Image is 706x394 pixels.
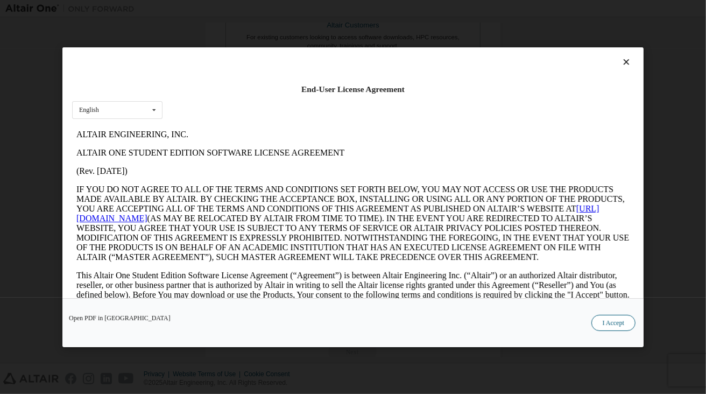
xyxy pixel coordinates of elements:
[72,84,634,95] div: End-User License Agreement
[591,314,636,330] button: I Accept
[79,107,99,113] div: English
[4,41,557,51] p: (Rev. [DATE])
[4,59,557,137] p: IF YOU DO NOT AGREE TO ALL OF THE TERMS AND CONDITIONS SET FORTH BELOW, YOU MAY NOT ACCESS OR USE...
[4,23,557,32] p: ALTAIR ONE STUDENT EDITION SOFTWARE LICENSE AGREEMENT
[69,314,171,321] a: Open PDF in [GEOGRAPHIC_DATA]
[4,145,557,184] p: This Altair One Student Edition Software License Agreement (“Agreement”) is between Altair Engine...
[4,4,557,14] p: ALTAIR ENGINEERING, INC.
[4,79,527,97] a: [URL][DOMAIN_NAME]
